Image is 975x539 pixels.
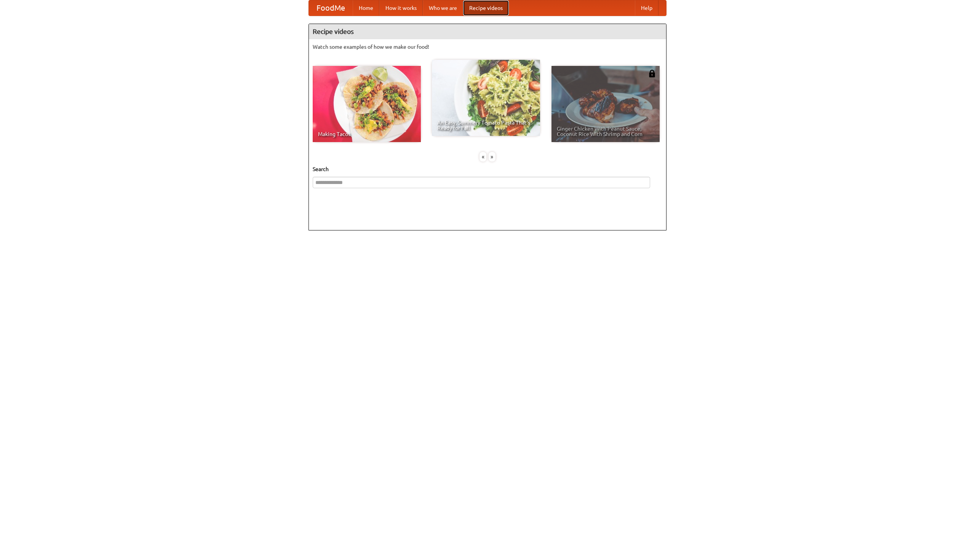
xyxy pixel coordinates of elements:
a: Help [635,0,659,16]
div: « [480,152,486,162]
a: Who we are [423,0,463,16]
h4: Recipe videos [309,24,666,39]
span: Making Tacos [318,131,416,137]
img: 483408.png [648,70,656,77]
a: Making Tacos [313,66,421,142]
p: Watch some examples of how we make our food! [313,43,662,51]
h5: Search [313,165,662,173]
a: Recipe videos [463,0,509,16]
a: FoodMe [309,0,353,16]
div: » [489,152,495,162]
a: Home [353,0,379,16]
a: An Easy, Summery Tomato Pasta That's Ready for Fall [432,60,540,136]
a: How it works [379,0,423,16]
span: An Easy, Summery Tomato Pasta That's Ready for Fall [437,120,535,131]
